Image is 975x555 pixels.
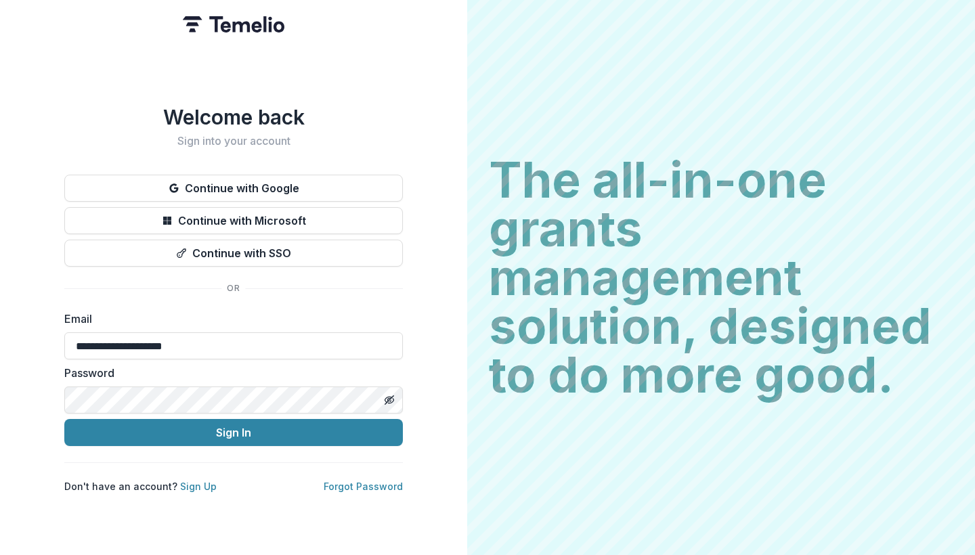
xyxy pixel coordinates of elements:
[378,389,400,411] button: Toggle password visibility
[64,175,403,202] button: Continue with Google
[64,311,395,327] label: Email
[64,135,403,148] h2: Sign into your account
[64,419,403,446] button: Sign In
[64,105,403,129] h1: Welcome back
[183,16,284,32] img: Temelio
[64,207,403,234] button: Continue with Microsoft
[64,365,395,381] label: Password
[324,481,403,492] a: Forgot Password
[180,481,217,492] a: Sign Up
[64,479,217,493] p: Don't have an account?
[64,240,403,267] button: Continue with SSO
